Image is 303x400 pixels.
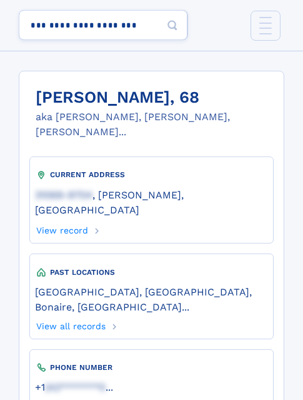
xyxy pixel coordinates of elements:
a: View record [35,222,88,235]
a: 31069-9704, [PERSON_NAME], [GEOGRAPHIC_DATA] [35,188,268,216]
span: 31069-9704 [35,189,92,201]
div: CURRENT ADDRESS [35,169,268,182]
div: PAST LOCATIONS [35,266,268,279]
a: Bonaire, [GEOGRAPHIC_DATA] [35,300,182,313]
button: Search Button [157,10,187,41]
div: PHONE NUMBER [35,361,268,374]
a: [GEOGRAPHIC_DATA], [GEOGRAPHIC_DATA] [35,285,249,298]
a: View all records [35,317,106,331]
div: aka [PERSON_NAME], [PERSON_NAME], [PERSON_NAME]... [36,110,284,140]
div: , [35,279,268,317]
h1: [PERSON_NAME], 68 [36,88,284,107]
input: search input [19,10,187,40]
